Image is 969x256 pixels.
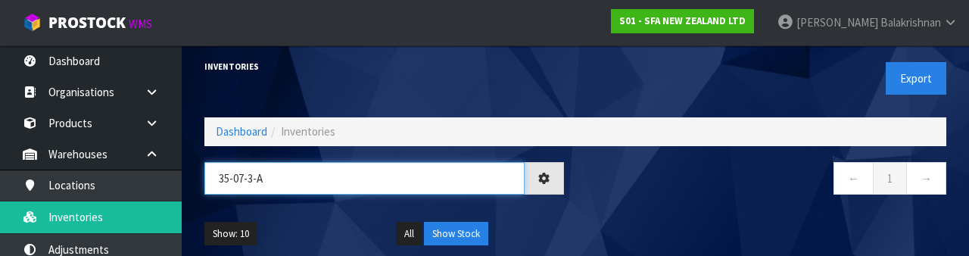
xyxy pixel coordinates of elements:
[129,17,152,31] small: WMS
[880,15,941,30] span: Balakrishnan
[873,162,907,195] a: 1
[796,15,878,30] span: [PERSON_NAME]
[204,222,257,246] button: Show: 10
[396,222,422,246] button: All
[23,13,42,32] img: cube-alt.png
[204,62,564,71] h1: Inventories
[886,62,946,95] button: Export
[216,124,267,139] a: Dashboard
[281,124,335,139] span: Inventories
[833,162,874,195] a: ←
[48,13,126,33] span: ProStock
[619,14,746,27] strong: S01 - SFA NEW ZEALAND LTD
[587,162,946,199] nav: Page navigation
[424,222,488,246] button: Show Stock
[611,9,754,33] a: S01 - SFA NEW ZEALAND LTD
[906,162,946,195] a: →
[204,162,525,195] input: Search inventories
